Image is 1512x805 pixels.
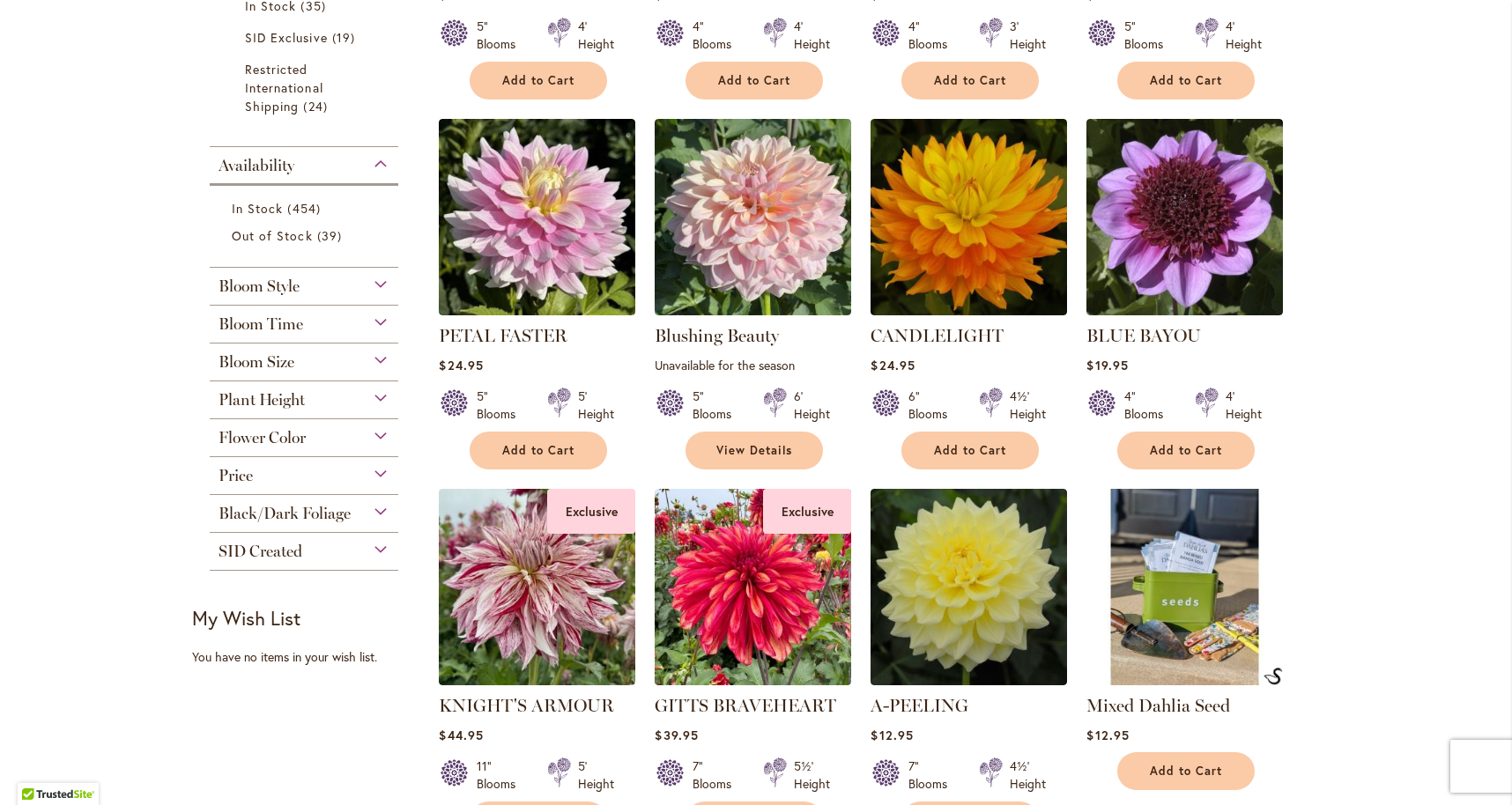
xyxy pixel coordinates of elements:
a: Blushing Beauty [655,302,851,319]
div: 4' Height [794,18,830,53]
span: Add to Cart [1150,73,1222,88]
div: 4½' Height [1010,388,1046,423]
div: 6" Blooms [908,388,958,423]
a: PETAL FASTER [439,302,635,319]
div: 4" Blooms [1124,388,1174,423]
img: KNIGHTS ARMOUR [439,489,635,685]
span: $12.95 [1086,727,1129,743]
span: Add to Cart [934,443,1006,458]
a: GITTS BRAVEHEART [655,695,836,716]
a: GITTS BRAVEHEART Exclusive [655,672,851,689]
a: KNIGHTS ARMOUR Exclusive [439,672,635,689]
a: PETAL FASTER [439,325,567,346]
button: Add to Cart [901,432,1039,469]
div: 5' Height [578,757,614,793]
span: $12.95 [871,727,913,743]
span: Bloom Style [219,277,300,296]
div: 4" Blooms [908,18,958,53]
button: Add to Cart [1117,62,1255,100]
img: CANDLELIGHT [871,119,1067,315]
a: Out of Stock 39 [232,226,381,245]
div: 6' Height [794,388,830,423]
button: Add to Cart [1117,752,1255,790]
img: Blushing Beauty [655,119,851,315]
span: Add to Cart [502,73,574,88]
div: You have no items in your wish list. [192,648,427,666]
div: Exclusive [547,489,635,534]
span: Black/Dark Foliage [219,504,351,523]
img: BLUE BAYOU [1086,119,1283,315]
img: A-Peeling [871,489,1067,685]
span: Price [219,466,253,485]
div: 5" Blooms [693,388,742,423]
span: $39.95 [655,727,698,743]
button: Add to Cart [686,62,823,100]
a: BLUE BAYOU [1086,302,1283,319]
div: 3' Height [1010,18,1046,53]
a: A-PEELING [871,695,968,716]
a: Blushing Beauty [655,325,779,346]
img: GITTS BRAVEHEART [655,489,851,685]
span: $19.95 [1086,357,1128,373]
a: A-Peeling [871,672,1067,689]
span: 454 [287,199,324,218]
span: Bloom Size [219,352,294,372]
a: CANDLELIGHT [871,325,1004,346]
span: Flower Color [219,428,306,447]
span: Add to Cart [502,443,574,458]
a: KNIGHT'S ARMOUR [439,695,614,716]
a: Mixed Dahlia Seed Mixed Dahlia Seed [1086,672,1283,689]
div: 11" Blooms [477,757,526,793]
div: 7" Blooms [908,757,958,793]
a: CANDLELIGHT [871,302,1067,319]
a: In Stock 454 [232,199,381,218]
button: Add to Cart [470,62,607,100]
button: Add to Cart [1117,432,1255,469]
div: 4' Height [1226,18,1262,53]
img: PETAL FASTER [439,119,635,315]
div: 5' Height [578,388,614,423]
a: BLUE BAYOU [1086,325,1201,346]
span: Availability [219,156,294,175]
div: 5" Blooms [477,388,526,423]
img: Mixed Dahlia Seed [1264,668,1283,685]
div: 7" Blooms [693,757,742,793]
span: 24 [303,97,331,115]
span: $24.95 [871,357,915,373]
button: Add to Cart [470,432,607,469]
span: SID Exclusive [245,29,328,46]
div: 4' Height [578,18,614,53]
div: 5" Blooms [1124,18,1174,53]
a: SID Exclusive [245,28,367,47]
span: Add to Cart [718,73,790,88]
span: 19 [332,28,359,47]
p: Unavailable for the season [655,357,851,373]
span: In Stock [232,200,283,217]
a: Mixed Dahlia Seed [1086,695,1230,716]
span: 39 [317,226,346,245]
div: 4½' Height [1010,757,1046,793]
span: $44.95 [439,727,483,743]
span: $24.95 [439,357,483,373]
a: Restricted International Shipping [245,60,367,115]
strong: My Wish List [192,605,300,631]
span: Restricted International Shipping [245,61,323,114]
span: Plant Height [219,390,305,410]
iframe: Launch Accessibility Center [13,742,63,792]
span: Add to Cart [1150,443,1222,458]
div: 4' Height [1226,388,1262,423]
img: Mixed Dahlia Seed [1086,489,1283,685]
span: Add to Cart [1150,764,1222,779]
span: Add to Cart [934,73,1006,88]
span: View Details [716,443,792,458]
span: SID Created [219,542,302,561]
button: Add to Cart [901,62,1039,100]
span: Out of Stock [232,227,313,244]
div: 5½' Height [794,757,830,793]
div: Exclusive [763,489,851,534]
div: 4" Blooms [693,18,742,53]
div: 5" Blooms [477,18,526,53]
a: View Details [686,432,823,469]
span: Bloom Time [219,314,303,334]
